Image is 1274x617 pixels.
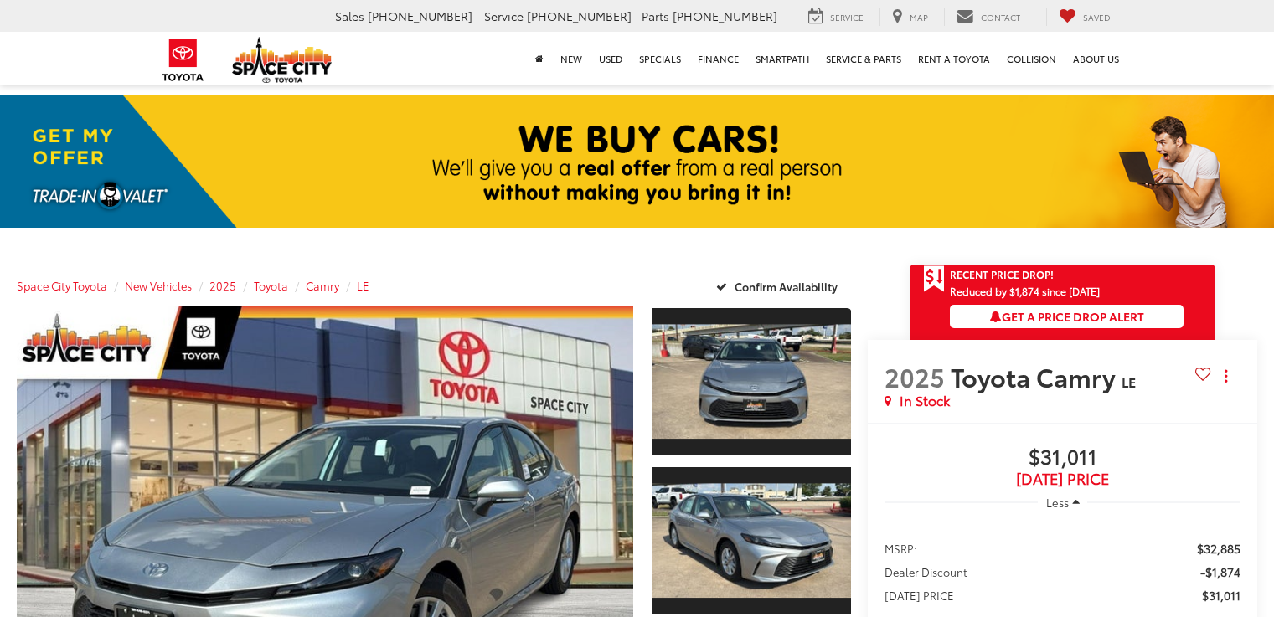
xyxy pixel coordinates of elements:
span: -$1,874 [1200,563,1240,580]
span: Service [484,8,524,24]
span: Confirm Availability [735,279,838,294]
span: [DATE] Price [885,470,1240,487]
span: Dealer Discount [885,563,967,580]
a: New Vehicles [125,278,192,293]
a: LE [357,278,369,293]
a: My Saved Vehicles [1046,8,1123,26]
span: Get a Price Drop Alert [990,308,1144,325]
a: Service & Parts [818,32,910,85]
span: LE [1122,372,1136,391]
a: Map [879,8,941,26]
span: Service [830,11,864,23]
a: Specials [631,32,689,85]
a: Get Price Drop Alert Recent Price Drop! [910,265,1215,285]
span: $31,011 [885,445,1240,470]
button: Confirm Availability [707,271,852,301]
span: [PHONE_NUMBER] [673,8,777,24]
span: 2025 [885,358,945,394]
span: Less [1046,495,1069,510]
a: Space City Toyota [17,278,107,293]
a: Expand Photo 1 [652,306,851,456]
span: dropdown dots [1225,369,1227,383]
a: Finance [689,32,747,85]
a: Camry [306,278,339,293]
span: [PHONE_NUMBER] [368,8,472,24]
span: MSRP: [885,540,917,557]
span: Map [910,11,928,23]
span: Parts [642,8,669,24]
a: Contact [944,8,1033,26]
span: [DATE] PRICE [885,587,954,604]
button: Actions [1211,362,1240,391]
a: Collision [998,32,1065,85]
img: Toyota [152,33,214,87]
img: 2025 Toyota Camry LE [649,324,853,439]
span: $32,885 [1197,540,1240,557]
span: In Stock [900,391,950,410]
img: 2025 Toyota Camry LE [649,483,853,598]
a: Toyota [254,278,288,293]
a: Expand Photo 2 [652,465,851,615]
span: [PHONE_NUMBER] [527,8,632,24]
a: Service [796,8,876,26]
span: Saved [1083,11,1111,23]
a: Home [527,32,552,85]
span: Sales [335,8,364,24]
button: Less [1038,487,1088,517]
a: SmartPath [747,32,818,85]
a: Rent a Toyota [910,32,998,85]
a: About Us [1065,32,1127,85]
span: $31,011 [1202,587,1240,604]
img: Space City Toyota [232,37,333,83]
span: Get Price Drop Alert [923,265,945,293]
a: Used [591,32,631,85]
span: Toyota Camry [951,358,1122,394]
a: 2025 [209,278,236,293]
span: Recent Price Drop! [950,267,1054,281]
span: Contact [981,11,1020,23]
span: Reduced by $1,874 since [DATE] [950,285,1184,296]
a: New [552,32,591,85]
